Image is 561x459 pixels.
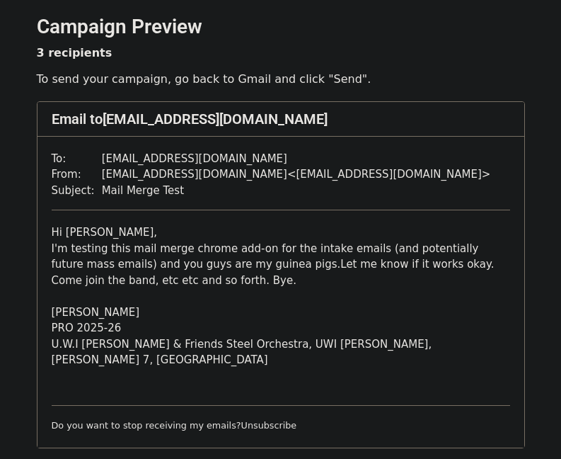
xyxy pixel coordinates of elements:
[52,225,510,433] div: Hi [PERSON_NAME],
[52,151,102,167] td: To:
[37,15,525,39] h2: Campaign Preview
[241,420,297,431] a: Unsubscribe
[52,110,510,127] h4: Email to [EMAIL_ADDRESS][DOMAIN_NAME]
[52,420,297,431] small: Do you want to stop receiving my emails?
[37,46,112,59] strong: 3 recipients
[102,151,491,167] td: [EMAIL_ADDRESS][DOMAIN_NAME]
[52,241,510,289] div: I'm testing this mail merge chrome add-on for the intake emails (and potentially future mass emai...
[52,320,510,336] div: PRO 2025-26
[37,72,525,86] p: To send your campaign, go back to Gmail and click "Send".
[52,183,102,199] td: Subject:
[102,166,491,183] td: [EMAIL_ADDRESS][DOMAIN_NAME] < [EMAIL_ADDRESS][DOMAIN_NAME] >
[52,336,510,368] div: U.W.I [PERSON_NAME] & Friends Steel Orchestra, UWI [PERSON_NAME], [PERSON_NAME] 7, [GEOGRAPHIC_DATA]
[102,183,491,199] td: Mail Merge Test
[52,305,510,321] div: [PERSON_NAME]
[52,166,102,183] td: From:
